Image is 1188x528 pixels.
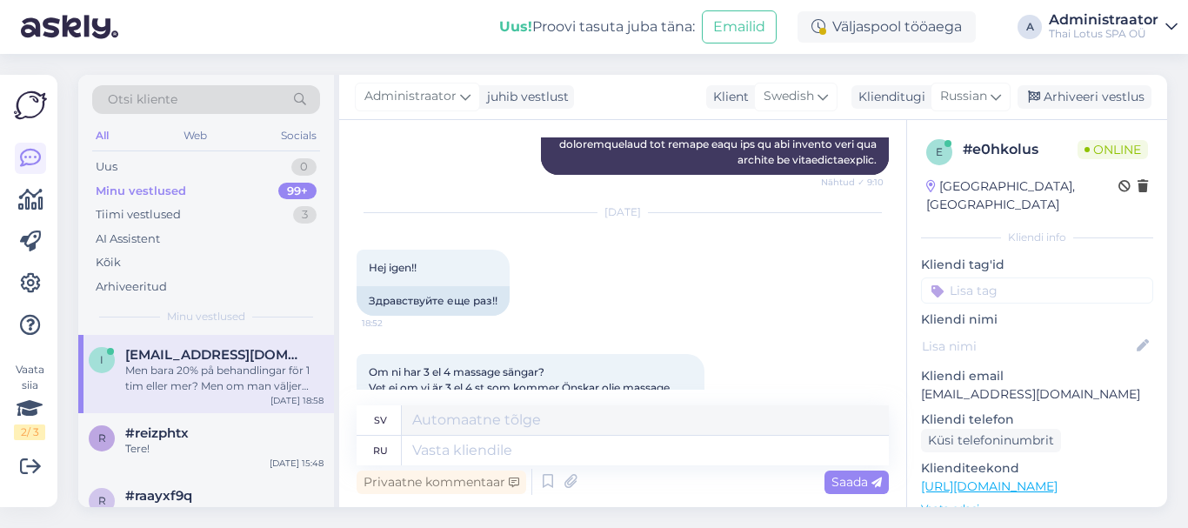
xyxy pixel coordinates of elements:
[499,18,532,35] b: Uus!
[921,411,1153,429] p: Kliendi telefon
[291,158,317,176] div: 0
[374,405,387,435] div: sv
[373,436,388,465] div: ru
[125,488,192,504] span: #raayxf9q
[125,425,189,441] span: #reizphtx
[96,231,160,248] div: AI Assistent
[921,367,1153,385] p: Kliendi email
[96,278,167,296] div: Arhiveeritud
[167,309,245,324] span: Minu vestlused
[14,424,45,440] div: 2 / 3
[270,457,324,470] div: [DATE] 15:48
[96,183,186,200] div: Minu vestlused
[278,183,317,200] div: 99+
[125,347,306,363] span: ingela_nordin@hotmail.com
[921,501,1153,517] p: Vaata edasi ...
[1018,85,1151,109] div: Arhiveeri vestlus
[357,286,510,316] div: Здравствуйте еще раз!!
[936,145,943,158] span: e
[369,261,417,274] span: Hej igen!!
[96,206,181,224] div: Tiimi vestlused
[1018,15,1042,39] div: A
[499,17,695,37] div: Proovi tasuta juba täna:
[921,277,1153,304] input: Lisa tag
[98,494,106,507] span: r
[921,385,1153,404] p: [EMAIL_ADDRESS][DOMAIN_NAME]
[96,158,117,176] div: Uus
[921,459,1153,478] p: Klienditeekond
[357,204,889,220] div: [DATE]
[480,88,569,106] div: juhib vestlust
[108,90,177,109] span: Otsi kliente
[100,353,103,366] span: i
[921,230,1153,245] div: Kliendi info
[369,365,672,394] span: Om ni har 3 el 4 massage sängar? Vet ej om vi är 3 el 4 st som kommer.Önskar olje massage,
[1049,13,1158,27] div: Administraator
[921,311,1153,329] p: Kliendi nimi
[98,431,106,444] span: r
[922,337,1133,356] input: Lisa nimi
[357,471,526,494] div: Privaatne kommentaar
[921,429,1061,452] div: Küsi telefoninumbrit
[96,254,121,271] div: Kõik
[706,88,749,106] div: Klient
[277,124,320,147] div: Socials
[798,11,976,43] div: Väljaspool tööaega
[1078,140,1148,159] span: Online
[270,394,324,407] div: [DATE] 18:58
[764,87,814,106] span: Swedish
[92,124,112,147] div: All
[851,88,925,106] div: Klienditugi
[293,206,317,224] div: 3
[921,256,1153,274] p: Kliendi tag'id
[940,87,987,106] span: Russian
[364,87,457,106] span: Administraator
[702,10,777,43] button: Emailid
[1049,27,1158,41] div: Thai Lotus SPA OÜ
[180,124,210,147] div: Web
[14,89,47,122] img: Askly Logo
[818,176,884,189] span: Nähtud ✓ 9:10
[362,317,427,330] span: 18:52
[926,177,1118,214] div: [GEOGRAPHIC_DATA], [GEOGRAPHIC_DATA]
[14,362,45,440] div: Vaata siia
[921,478,1058,494] a: [URL][DOMAIN_NAME]
[1049,13,1178,41] a: AdministraatorThai Lotus SPA OÜ
[125,441,324,457] div: Tere!
[963,139,1078,160] div: # e0hkolus
[831,474,882,490] span: Saada
[125,363,324,394] div: Men bara 20% på behandlingar för 1 tim eller mer? Men om man väljer 1.5tim massage o 30 min refle...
